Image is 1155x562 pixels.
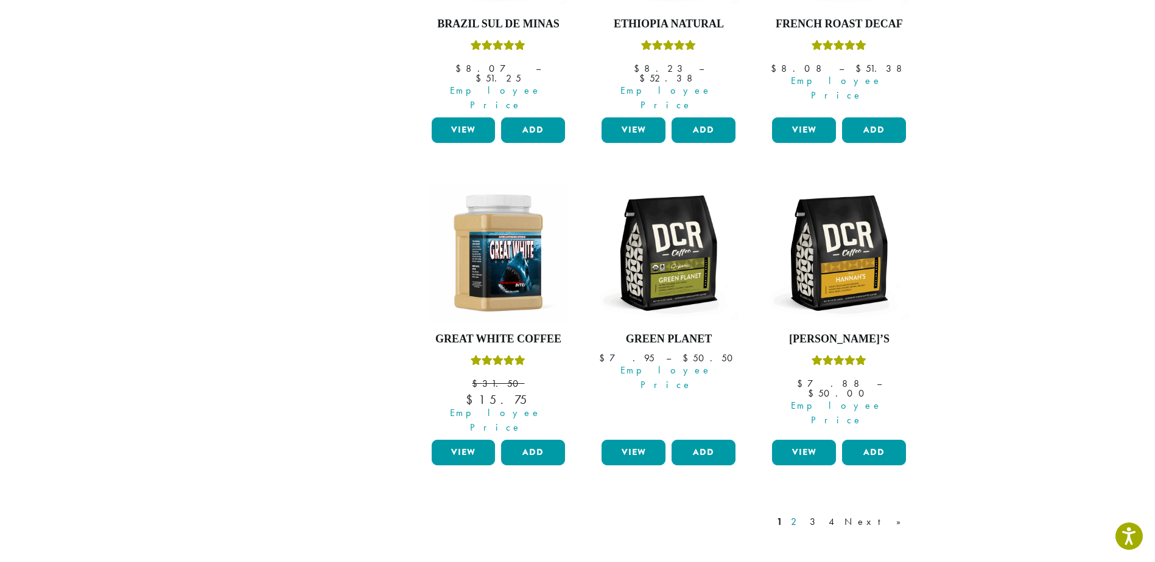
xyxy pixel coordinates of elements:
[771,62,781,75] span: $
[599,183,739,323] img: DCR-12oz-FTO-Green-Planet-Stock-scaled.png
[476,72,521,85] bdi: 51.25
[842,117,906,143] button: Add
[855,62,866,75] span: $
[812,38,866,57] div: Rated 5.00 out of 5
[466,392,479,408] span: $
[683,352,693,364] span: $
[466,392,531,408] bdi: 15.75
[602,440,665,465] a: View
[599,183,739,435] a: Green Planet Employee Price
[771,62,827,75] bdi: 8.08
[839,62,844,75] span: –
[666,352,671,364] span: –
[764,398,909,428] span: Employee Price
[471,353,525,372] div: Rated 5.00 out of 5
[429,183,569,435] a: Great White CoffeeRated 5.00 out of 5 $31.50 Employee Price
[472,377,524,390] bdi: 31.50
[455,62,524,75] bdi: 8.07
[764,74,909,103] span: Employee Price
[429,18,569,31] h4: Brazil Sul De Minas
[428,183,568,323] img: Great_White_Ground_Espresso_2.png
[432,117,496,143] a: View
[769,18,909,31] h4: French Roast Decaf
[594,83,739,113] span: Employee Price
[672,117,735,143] button: Add
[634,62,687,75] bdi: 8.23
[599,18,739,31] h4: Ethiopia Natural
[476,72,486,85] span: $
[683,352,739,364] bdi: 50.50
[774,515,785,529] a: 1
[855,62,908,75] bdi: 51.38
[788,515,804,529] a: 2
[472,377,482,390] span: $
[877,377,882,390] span: –
[772,117,836,143] a: View
[602,117,665,143] a: View
[826,515,838,529] a: 4
[842,440,906,465] button: Add
[599,352,609,364] span: $
[599,333,739,346] h4: Green Planet
[769,333,909,346] h4: [PERSON_NAME]’s
[429,333,569,346] h4: Great White Coffee
[641,38,696,57] div: Rated 5.00 out of 5
[808,387,818,400] span: $
[536,62,541,75] span: –
[634,62,644,75] span: $
[424,83,569,113] span: Employee Price
[455,62,466,75] span: $
[769,183,909,435] a: [PERSON_NAME]’sRated 5.00 out of 5 Employee Price
[672,440,735,465] button: Add
[772,440,836,465] a: View
[808,387,870,400] bdi: 50.00
[594,363,739,392] span: Employee Price
[599,352,655,364] bdi: 7.95
[471,38,525,57] div: Rated 5.00 out of 5
[639,72,650,85] span: $
[432,440,496,465] a: View
[769,183,909,323] img: DCR-12oz-Hannahs-Stock-scaled.png
[807,515,823,529] a: 3
[424,406,569,435] span: Employee Price
[501,117,565,143] button: Add
[797,377,865,390] bdi: 7.88
[501,440,565,465] button: Add
[842,515,912,529] a: Next »
[812,353,866,372] div: Rated 5.00 out of 5
[639,72,698,85] bdi: 52.38
[797,377,807,390] span: $
[699,62,704,75] span: –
